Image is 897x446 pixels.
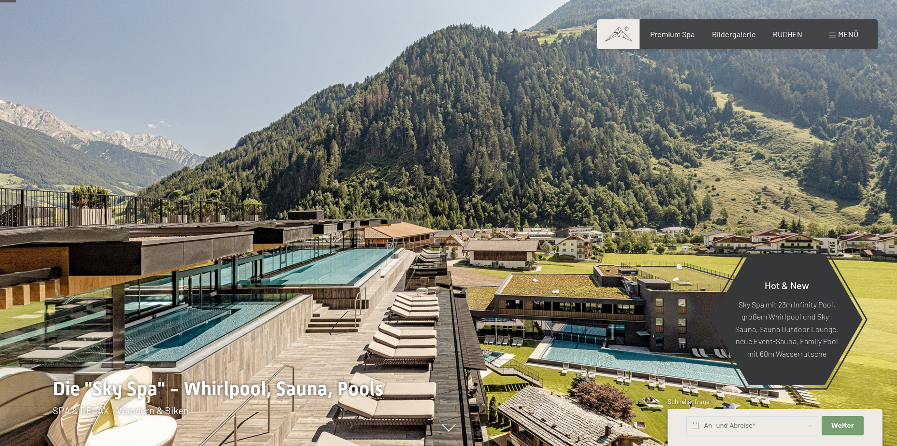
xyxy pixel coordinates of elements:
a: Bildergalerie [712,29,756,39]
span: Hot & New [765,279,809,291]
a: Hot & New Sky Spa mit 23m Infinity Pool, großem Whirlpool und Sky-Sauna, Sauna Outdoor Lounge, ne... [710,253,863,386]
a: BUCHEN [773,29,802,39]
span: Menü [838,29,858,39]
p: Sky Spa mit 23m Infinity Pool, großem Whirlpool und Sky-Sauna, Sauna Outdoor Lounge, neue Event-S... [734,298,839,360]
span: Weiter [831,421,854,430]
span: Schnellanfrage [668,398,710,405]
button: Weiter [822,416,863,436]
a: Premium Spa [650,29,695,39]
